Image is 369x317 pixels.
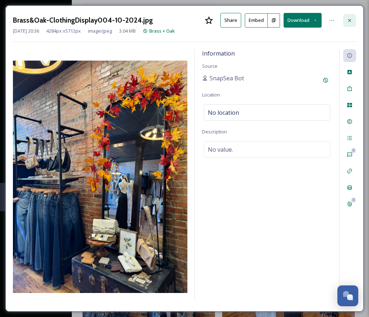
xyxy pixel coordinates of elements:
[202,91,220,98] span: Location
[202,63,218,69] span: Source
[13,28,39,34] span: [DATE] 20:36
[202,49,235,57] span: Information
[245,13,268,28] button: Embed
[220,13,241,28] button: Share
[208,108,239,117] span: No location
[13,15,153,25] h3: Brass&Oak-ClothingDisplay004-10-2024.jpg
[119,28,136,34] span: 3.04 MB
[210,74,244,82] span: SnapSea Bot
[202,128,227,135] span: Description
[149,28,175,34] span: Brass + Oak
[46,28,81,34] span: 4284 px x 5712 px
[337,285,358,306] button: Open Chat
[88,28,112,34] span: image/jpeg
[13,61,187,293] img: local-2344-Brass%26Oak-ClothingDisplay004-10-2024.jpg.jpg
[208,145,233,154] span: No value.
[284,13,322,28] button: Download
[351,148,356,153] div: 0
[351,198,356,203] div: 0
